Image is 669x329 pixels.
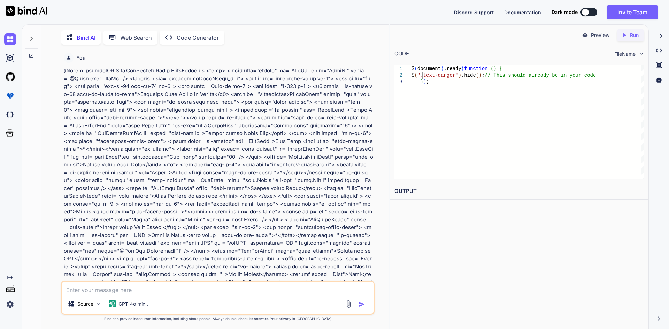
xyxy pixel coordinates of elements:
span: $ [412,66,414,71]
span: } [420,79,423,85]
span: ; [482,72,484,78]
span: ) [458,72,461,78]
span: ( [414,72,417,78]
span: ( [414,66,417,71]
span: ".text-danger" [417,72,458,78]
button: Documentation [504,9,541,16]
h2: OUTPUT [390,183,648,199]
span: $ [412,72,414,78]
img: Pick Models [95,301,101,307]
img: chevron down [638,51,644,57]
p: Web Search [120,33,152,42]
p: GPT-4o min.. [118,300,148,307]
span: ( [461,66,464,71]
span: function [464,66,487,71]
p: Bind can provide inaccurate information, including about people. Always double-check its answers.... [61,316,375,321]
span: ) [441,66,444,71]
p: Code Generator [177,33,219,42]
span: .hide [461,72,476,78]
h6: You [76,54,86,61]
span: ( [491,66,493,71]
span: FileName [614,50,636,57]
button: Invite Team [607,5,658,19]
span: ; [426,79,429,85]
img: icon [358,301,365,308]
span: ( [476,72,479,78]
img: ai-studio [4,52,16,64]
p: Source [77,300,93,307]
p: Bind AI [77,33,95,42]
div: CODE [394,50,409,58]
img: premium [4,90,16,102]
img: darkCloudIdeIcon [4,109,16,120]
div: 1 [394,65,402,72]
span: // This should already be in your code [485,72,596,78]
span: { [499,66,502,71]
span: ) [493,66,496,71]
span: ) [423,79,426,85]
img: Bind AI [6,6,47,16]
span: Discord Support [454,9,494,15]
span: document [417,66,440,71]
img: attachment [345,300,353,308]
img: GPT-4o mini [109,300,116,307]
p: Run [630,32,639,39]
p: Preview [591,32,610,39]
button: Discord Support [454,9,494,16]
span: Dark mode [552,9,578,16]
img: preview [582,32,588,38]
span: ) [479,72,482,78]
img: chat [4,33,16,45]
span: .ready [444,66,461,71]
div: 3 [394,79,402,85]
span: Documentation [504,9,541,15]
div: 2 [394,72,402,79]
img: settings [4,298,16,310]
img: githubLight [4,71,16,83]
